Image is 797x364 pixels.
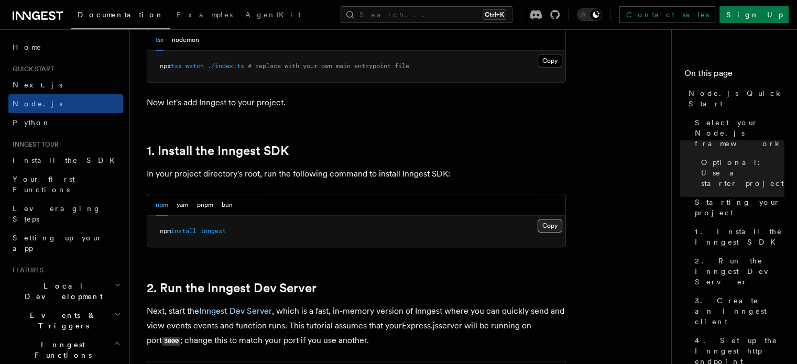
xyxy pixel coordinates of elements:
a: Contact sales [619,6,715,23]
span: Events & Triggers [8,310,114,331]
span: Setting up your app [13,234,103,252]
span: Inngest tour [8,140,59,149]
span: install [171,227,196,235]
a: Setting up your app [8,228,123,258]
button: npm [156,194,168,216]
a: Optional: Use a starter project [697,153,784,193]
a: Install the SDK [8,151,123,170]
span: Python [13,118,51,127]
span: Install the SDK [13,156,121,164]
span: watch [185,62,204,70]
button: tsx [156,29,163,51]
span: Documentation [78,10,164,19]
button: Search...Ctrl+K [341,6,512,23]
code: 3000 [162,337,180,346]
span: # replace with your own main entrypoint file [248,62,409,70]
button: Copy [538,219,562,233]
a: Next.js [8,75,123,94]
a: Sign Up [719,6,789,23]
span: Optional: Use a starter project [701,157,784,189]
span: ./index.ts [208,62,244,70]
a: 3. Create an Inngest client [691,291,784,331]
a: Examples [170,3,239,28]
span: Examples [177,10,233,19]
span: Leveraging Steps [13,204,101,223]
button: pnpm [197,194,213,216]
p: In your project directory's root, run the following command to install Inngest SDK: [147,167,566,181]
a: Node.js [8,94,123,113]
span: Node.js [13,100,62,108]
a: Inngest Dev Server [199,306,272,316]
a: Python [8,113,123,132]
span: 3. Create an Inngest client [695,295,784,327]
span: Features [8,266,43,274]
span: npx [160,62,171,70]
a: Home [8,38,123,57]
h4: On this page [684,67,784,84]
kbd: Ctrl+K [483,9,506,20]
a: Documentation [71,3,170,29]
a: Node.js Quick Start [684,84,784,113]
span: Quick start [8,65,54,73]
button: Toggle dark mode [577,8,602,21]
a: Starting your project [691,193,784,222]
a: Leveraging Steps [8,199,123,228]
button: bun [222,194,233,216]
a: Select your Node.js framework [691,113,784,153]
span: tsx [171,62,182,70]
span: AgentKit [245,10,301,19]
span: Local Development [8,281,114,302]
a: 1. Install the Inngest SDK [691,222,784,251]
button: Events & Triggers [8,306,123,335]
button: Copy [538,54,562,68]
span: Inngest Functions [8,339,113,360]
a: 2. Run the Inngest Dev Server [147,281,316,295]
span: Select your Node.js framework [695,117,784,149]
span: Next.js [13,81,62,89]
p: Next, start the , which is a fast, in-memory version of Inngest where you can quickly send and vi... [147,304,566,348]
span: Your first Functions [13,175,75,194]
p: Now let's add Inngest to your project. [147,95,566,110]
span: 2. Run the Inngest Dev Server [695,256,784,287]
span: inngest [200,227,226,235]
span: npm [160,227,171,235]
button: yarn [177,194,189,216]
a: Your first Functions [8,170,123,199]
span: Node.js Quick Start [689,88,784,109]
a: 1. Install the Inngest SDK [147,144,289,158]
span: Home [13,42,42,52]
span: Starting your project [695,197,784,218]
button: nodemon [172,29,199,51]
button: Local Development [8,277,123,306]
a: AgentKit [239,3,307,28]
span: 1. Install the Inngest SDK [695,226,784,247]
a: 2. Run the Inngest Dev Server [691,251,784,291]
